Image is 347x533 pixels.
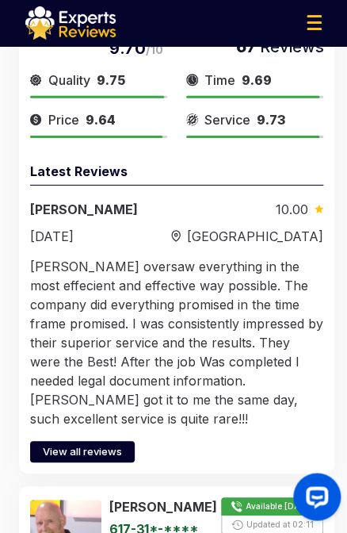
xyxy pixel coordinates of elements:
button: View all reviews [30,441,135,463]
a: slider iconQuality9.75slider iconTime9.69slider iconPrice9.64slider iconService9.73 [30,71,323,138]
span: Price [48,110,79,129]
span: [GEOGRAPHIC_DATA] [187,227,323,246]
img: logo [25,6,116,40]
span: Time [204,71,235,90]
img: slider icon [186,110,198,129]
p: [PERSON_NAME] [109,497,218,516]
span: 10.00 [276,200,308,219]
img: slider icon [30,110,42,129]
span: View all reviews [43,444,122,460]
span: Service [204,110,250,129]
span: 67 [236,37,256,56]
img: slider icon [315,205,323,213]
img: Menu Icon [307,15,322,30]
span: Reviews [256,37,323,56]
iframe: OpenWidget widget [280,466,347,533]
span: [PERSON_NAME] oversaw everything in the most effecient and effective way possible. The company di... [30,259,323,427]
span: 9.70 [109,39,146,58]
div: Latest Reviews [30,162,323,186]
img: slider icon [30,71,42,90]
span: Quality [48,71,90,90]
a: View all reviews [30,441,323,463]
span: 9.73 [257,110,285,129]
img: slider icon [171,230,181,242]
span: /10 [146,43,163,56]
span: 9.64 [86,110,116,129]
img: slider icon [186,71,198,90]
span: 9.75 [97,71,125,90]
div: [PERSON_NAME] [30,200,147,219]
span: 9.69 [242,71,272,90]
div: [DATE] [30,227,177,246]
